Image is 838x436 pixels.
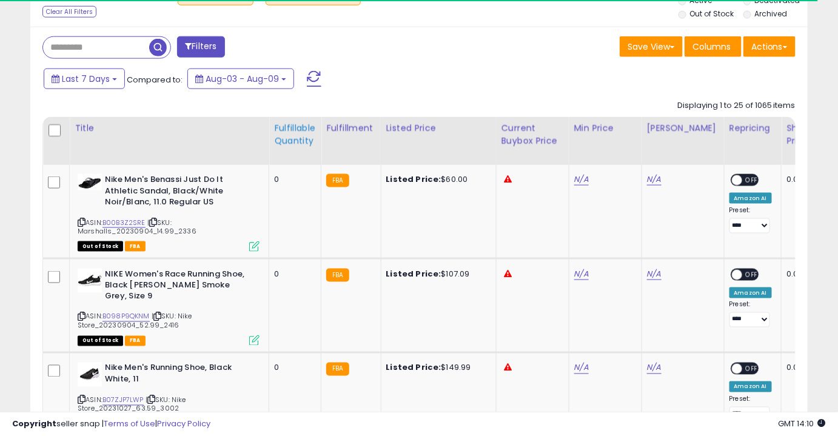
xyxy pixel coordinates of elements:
[105,269,252,306] b: NIKE Women's Race Running Shoe, Black [PERSON_NAME] Smoke Grey, Size 9
[326,363,349,376] small: FBA
[78,269,260,345] div: ASIN:
[102,312,150,322] a: B098P9QKNM
[206,73,279,85] span: Aug-03 - Aug-09
[574,268,589,280] a: N/A
[78,336,123,346] span: All listings that are currently out of stock and unavailable for purchase on Amazon
[729,287,772,298] div: Amazon AI
[105,174,252,211] b: Nike Men's Benassi Just Do It Athletic Sandal, Black/White Noir/Blanc, 11.0 Regular US
[729,122,776,135] div: Repricing
[105,363,252,388] b: Nike Men's Running Shoe, Black White, 11
[78,363,260,428] div: ASIN:
[501,122,564,147] div: Current Buybox Price
[647,362,662,374] a: N/A
[127,74,183,86] span: Compared to:
[78,363,102,387] img: 31z-jT9sOpL._SL40_.jpg
[42,6,96,18] div: Clear All Filters
[692,41,731,53] span: Columns
[755,8,788,19] label: Archived
[729,395,772,423] div: Preset:
[386,363,487,374] div: $149.99
[786,122,811,147] div: Ship Price
[786,174,806,185] div: 0.00
[729,301,772,328] div: Preset:
[12,418,210,430] div: seller snap | |
[75,122,264,135] div: Title
[786,363,806,374] div: 0.00
[685,36,742,57] button: Columns
[574,362,589,374] a: N/A
[386,362,441,374] b: Listed Price:
[125,241,146,252] span: FBA
[102,395,144,406] a: B07ZJP7LWP
[689,8,734,19] label: Out of Stock
[274,174,312,185] div: 0
[78,241,123,252] span: All listings that are currently out of stock and unavailable for purchase on Amazon
[157,418,210,429] a: Privacy Policy
[125,336,146,346] span: FBA
[274,269,312,280] div: 0
[102,218,146,228] a: B00B3Z2SRE
[386,174,487,185] div: $60.00
[326,269,349,282] small: FBA
[647,173,662,186] a: N/A
[743,36,796,57] button: Actions
[187,69,294,89] button: Aug-03 - Aug-09
[78,174,102,190] img: 41GL0eUsKrL._SL40_.jpg
[647,122,719,135] div: [PERSON_NAME]
[742,175,762,186] span: OFF
[620,36,683,57] button: Save View
[78,312,192,330] span: | SKU: Nike Store_20230904_52.99_2416
[386,268,441,280] b: Listed Price:
[742,269,762,280] span: OFF
[177,36,224,58] button: Filters
[44,69,125,89] button: Last 7 Days
[677,100,796,112] div: Displaying 1 to 25 of 1065 items
[729,193,772,204] div: Amazon AI
[78,218,196,236] span: | SKU: Marshalls_20230904_14.99_2336
[274,122,316,147] div: Fulfillable Quantity
[729,381,772,392] div: Amazon AI
[104,418,155,429] a: Terms of Use
[12,418,56,429] strong: Copyright
[574,122,637,135] div: Min Price
[574,173,589,186] a: N/A
[326,174,349,187] small: FBA
[386,269,487,280] div: $107.09
[62,73,110,85] span: Last 7 Days
[326,122,375,135] div: Fulfillment
[729,206,772,233] div: Preset:
[386,173,441,185] b: Listed Price:
[78,269,102,293] img: 31QchqcQ5ZL._SL40_.jpg
[742,364,762,374] span: OFF
[647,268,662,280] a: N/A
[779,418,826,429] span: 2025-08-17 14:10 GMT
[786,269,806,280] div: 0.00
[386,122,491,135] div: Listed Price
[78,174,260,250] div: ASIN:
[274,363,312,374] div: 0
